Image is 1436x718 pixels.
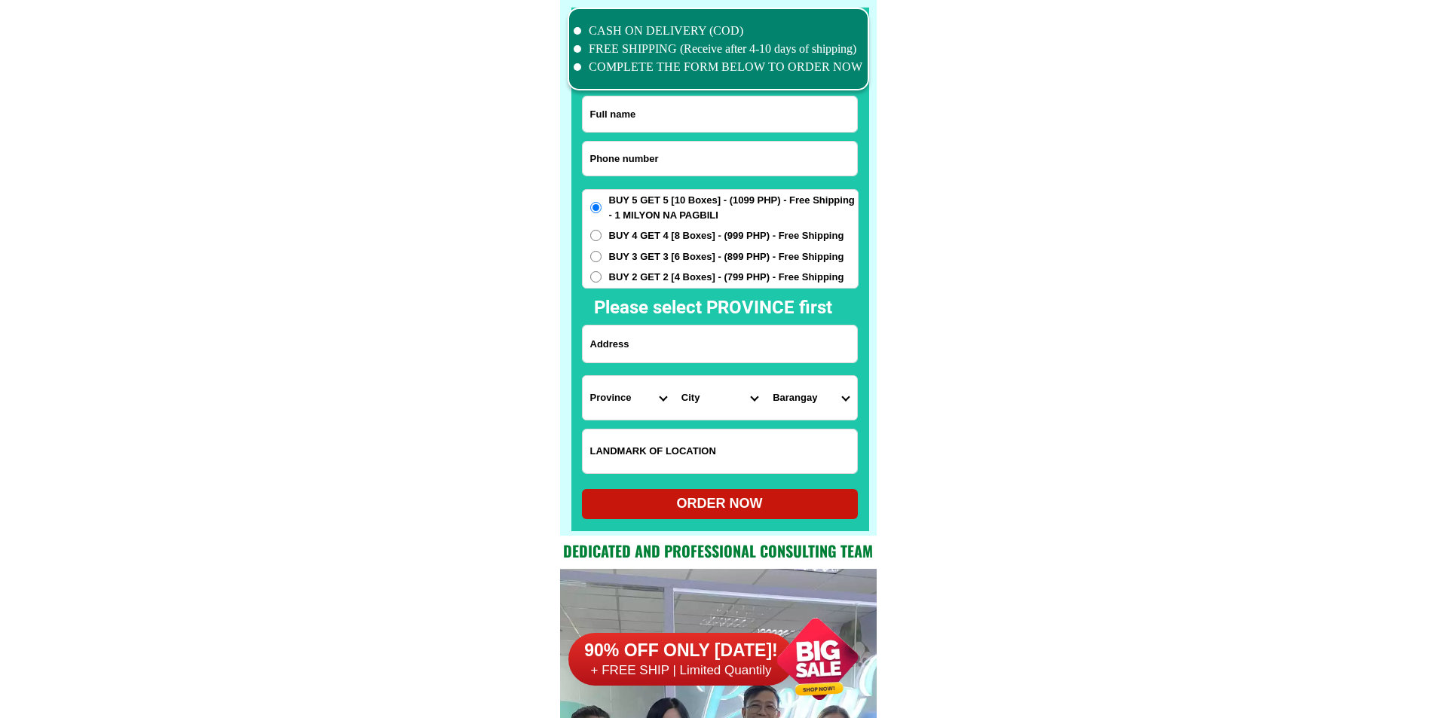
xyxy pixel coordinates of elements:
input: Input LANDMARKOFLOCATION [583,429,857,473]
span: BUY 2 GET 2 [4 Boxes] - (799 PHP) - Free Shipping [609,270,844,285]
span: BUY 4 GET 4 [8 Boxes] - (999 PHP) - Free Shipping [609,228,844,243]
h2: Please select PROVINCE first [594,294,995,321]
select: Select province [583,376,674,420]
input: BUY 2 GET 2 [4 Boxes] - (799 PHP) - Free Shipping [590,271,602,283]
input: Input full_name [583,96,857,132]
h6: + FREE SHIP | Limited Quantily [568,662,795,679]
input: BUY 3 GET 3 [6 Boxes] - (899 PHP) - Free Shipping [590,251,602,262]
input: BUY 4 GET 4 [8 Boxes] - (999 PHP) - Free Shipping [590,230,602,241]
select: Select commune [765,376,856,420]
li: CASH ON DELIVERY (COD) [574,22,863,40]
span: BUY 3 GET 3 [6 Boxes] - (899 PHP) - Free Shipping [609,249,844,264]
h6: 90% OFF ONLY [DATE]! [568,640,795,662]
li: FREE SHIPPING (Receive after 4-10 days of shipping) [574,40,863,58]
input: Input phone_number [583,142,857,176]
input: BUY 5 GET 5 [10 Boxes] - (1099 PHP) - Free Shipping - 1 MILYON NA PAGBILI [590,202,602,213]
span: BUY 5 GET 5 [10 Boxes] - (1099 PHP) - Free Shipping - 1 MILYON NA PAGBILI [609,193,858,222]
li: COMPLETE THE FORM BELOW TO ORDER NOW [574,58,863,76]
input: Input address [583,325,857,362]
h2: Dedicated and professional consulting team [560,539,877,562]
select: Select district [674,376,765,420]
div: ORDER NOW [582,493,858,514]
